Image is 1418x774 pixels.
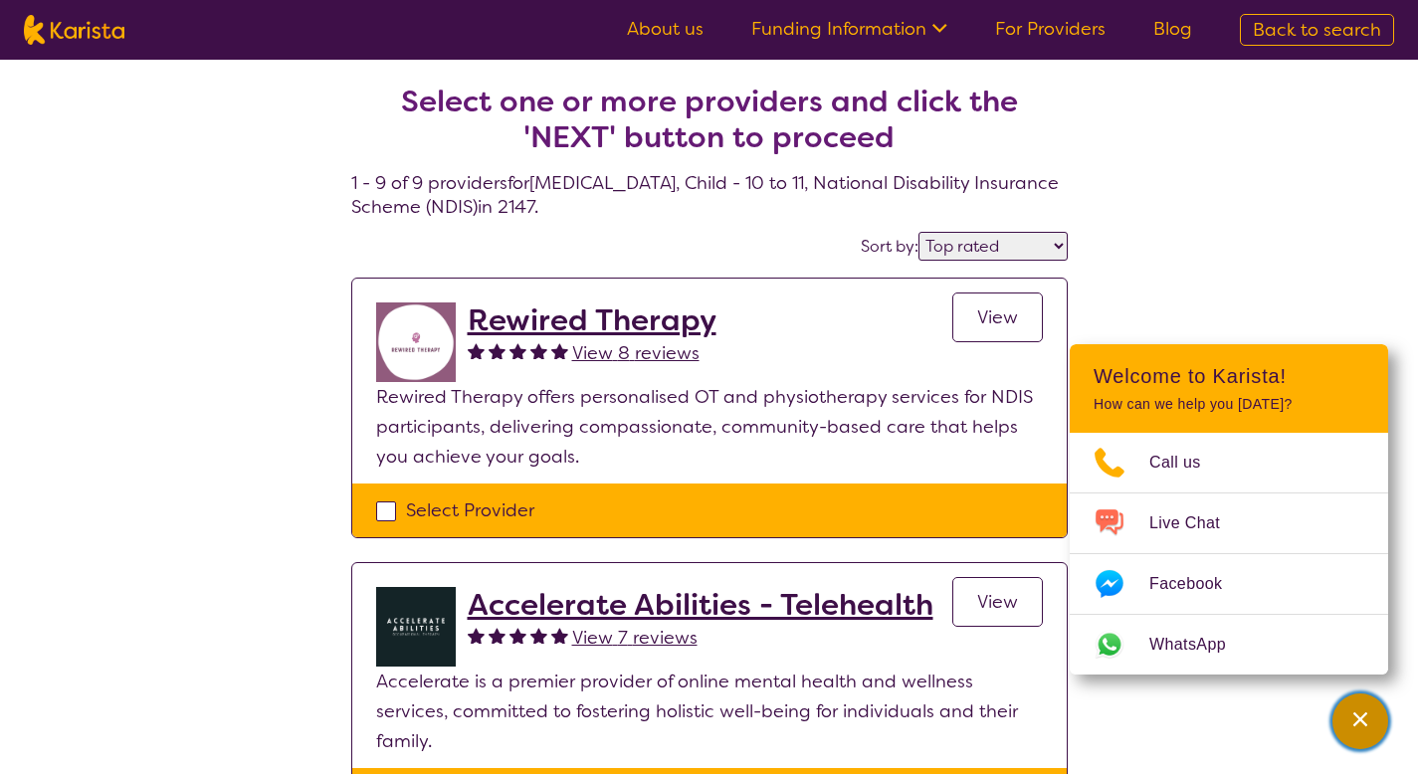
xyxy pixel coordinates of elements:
span: View [977,590,1018,614]
span: Facebook [1149,569,1246,599]
img: fullstar [468,627,485,644]
img: fullstar [530,342,547,359]
a: Rewired Therapy [468,302,716,338]
img: fullstar [489,342,506,359]
span: View 8 reviews [572,341,700,365]
p: How can we help you [DATE]? [1094,396,1364,413]
img: fullstar [509,342,526,359]
a: Web link opens in a new tab. [1070,615,1388,675]
a: Blog [1153,17,1192,41]
label: Sort by: [861,236,918,257]
img: Karista logo [24,15,124,45]
img: fullstar [468,342,485,359]
img: fullstar [551,627,568,644]
a: View [952,577,1043,627]
p: Accelerate is a premier provider of online mental health and wellness services, committed to fost... [376,667,1043,756]
p: Rewired Therapy offers personalised OT and physiotherapy services for NDIS participants, deliveri... [376,382,1043,472]
h2: Welcome to Karista! [1094,364,1364,388]
a: View [952,292,1043,342]
img: fullstar [509,627,526,644]
img: byb1jkvtmcu0ftjdkjvo.png [376,587,456,667]
span: Live Chat [1149,508,1244,538]
span: View [977,305,1018,329]
a: Back to search [1240,14,1394,46]
span: Back to search [1253,18,1381,42]
div: Channel Menu [1070,344,1388,675]
a: View 8 reviews [572,338,700,368]
span: WhatsApp [1149,630,1250,660]
a: Accelerate Abilities - Telehealth [468,587,933,623]
span: View 7 reviews [572,626,698,650]
h4: 1 - 9 of 9 providers for [MEDICAL_DATA] , Child - 10 to 11 , National Disability Insurance Scheme... [351,36,1068,219]
img: jovdti8ilrgkpezhq0s9.png [376,302,456,382]
span: Call us [1149,448,1225,478]
a: View 7 reviews [572,623,698,653]
ul: Choose channel [1070,433,1388,675]
a: About us [627,17,704,41]
button: Channel Menu [1332,693,1388,749]
img: fullstar [530,627,547,644]
a: For Providers [995,17,1106,41]
a: Funding Information [751,17,947,41]
img: fullstar [551,342,568,359]
img: fullstar [489,627,506,644]
h2: Select one or more providers and click the 'NEXT' button to proceed [375,84,1044,155]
